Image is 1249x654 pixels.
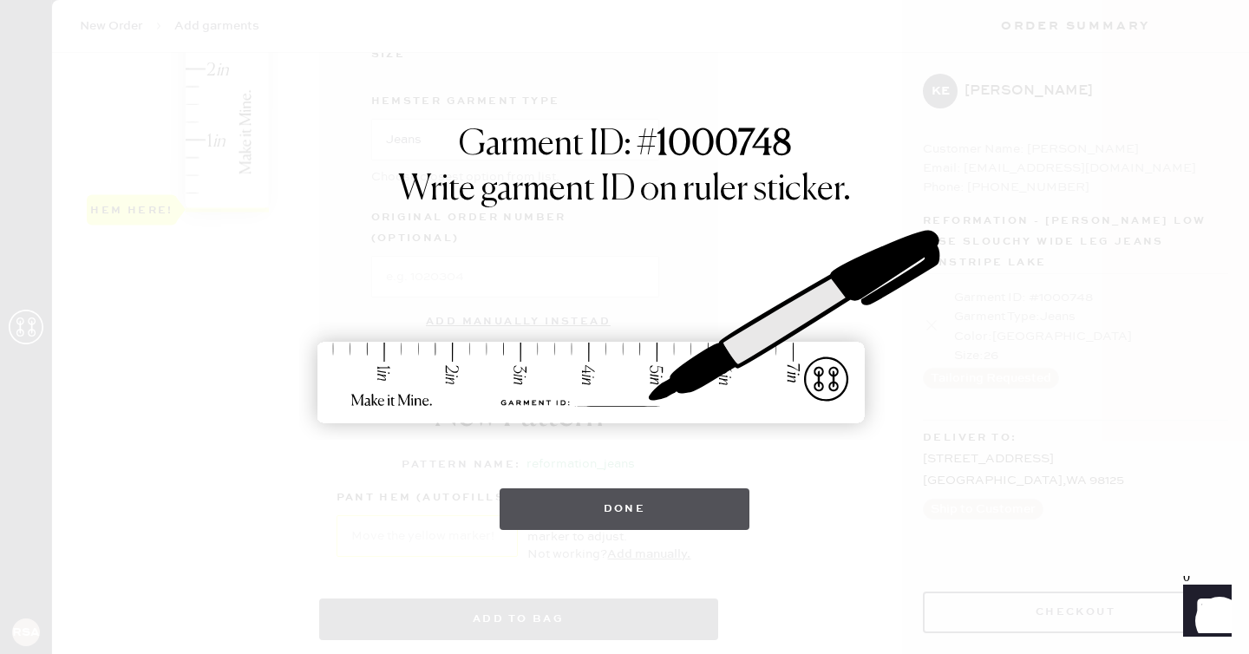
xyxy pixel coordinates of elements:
button: Done [500,488,750,530]
strong: 1000748 [657,128,791,162]
iframe: Front Chat [1167,576,1241,651]
h1: Write garment ID on ruler sticker. [398,169,851,211]
h1: Garment ID: # [459,124,791,169]
img: ruler-sticker-sharpie.svg [299,185,950,471]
